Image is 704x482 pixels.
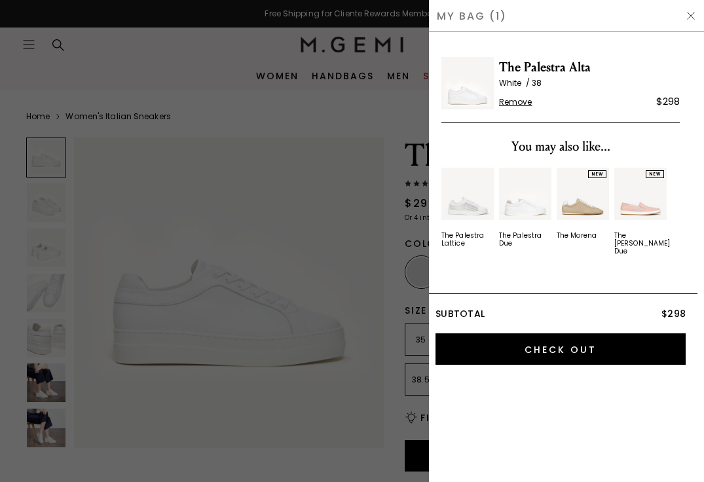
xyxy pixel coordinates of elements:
[499,57,680,78] span: The Palestra Alta
[499,77,532,88] span: White
[441,168,494,255] div: 1 / 4
[499,168,551,255] div: 2 / 4
[435,307,485,320] span: Subtotal
[499,168,551,220] img: v_12192_01_Main_New_ThePalestra_WhiteAndSandstone_Leather_290x387_crop_center.jpg
[499,97,532,107] span: Remove
[499,232,551,248] div: The Palestra Due
[435,333,686,365] input: Check Out
[441,232,494,248] div: The Palestra Lattice
[557,168,609,255] div: 3 / 4
[614,168,667,255] a: NEWThe [PERSON_NAME] Due
[532,77,542,88] span: 38
[686,10,696,21] img: Hide Drawer
[441,57,494,109] img: The Palestra Alta
[656,94,680,109] div: $298
[614,232,670,255] div: The [PERSON_NAME] Due
[646,170,664,178] div: NEW
[557,168,609,220] img: 7385129943099_01_Main_New_TheMorena_Latte_Suede_290x387_crop_center.jpg
[614,168,667,220] img: 7386807173179_01_Main_New_TheCerchioDue_BallerinaPink_Nubuk_ad762f1b-a183-4f8f-9618-7083315b18aa_...
[557,168,609,240] a: NEWThe Morena
[441,136,680,157] div: You may also like...
[557,232,597,240] div: The Morena
[441,168,494,248] a: The Palestra Lattice
[661,307,686,320] span: $298
[614,168,667,255] div: 4 / 4
[441,168,494,220] img: 7336352350267_01_Main_New_ThePalestraLattice_White_Leather_290x387_crop_center.jpg
[499,168,551,248] a: The Palestra Due
[588,170,606,178] div: NEW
